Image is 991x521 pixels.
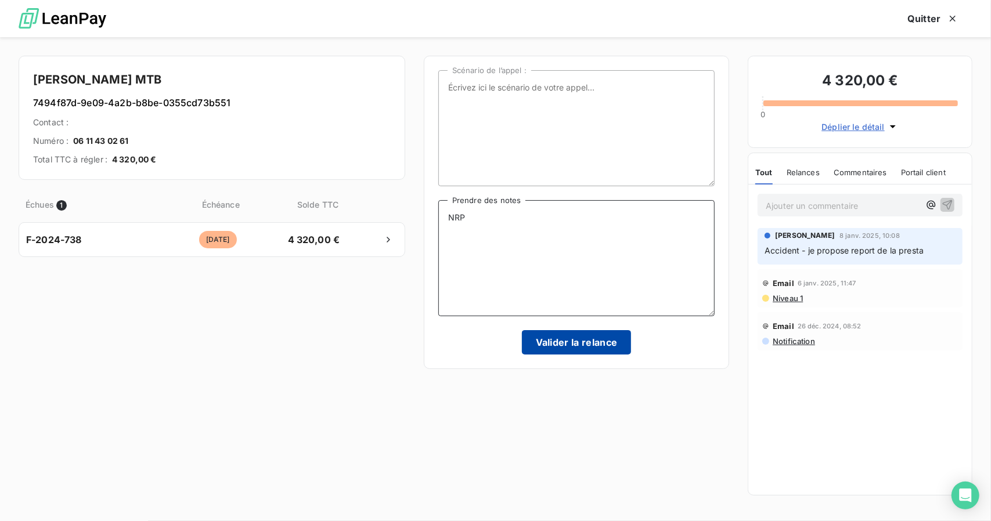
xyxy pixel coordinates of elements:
[834,168,887,177] span: Commentaires
[798,280,856,287] span: 6 janv. 2025, 11:47
[33,70,391,89] h4: [PERSON_NAME] MTB
[19,3,106,35] img: logo LeanPay
[798,323,862,330] span: 26 déc. 2024, 08:52
[73,135,128,147] span: 06 11 43 02 61
[773,321,794,331] span: Email
[26,198,54,211] span: Échues
[33,117,69,128] span: Contact :
[26,233,82,247] span: F-2024-738
[33,154,107,165] span: Total TTC à régler :
[821,121,885,133] span: Déplier le détail
[287,198,348,211] span: Solde TTC
[438,200,715,316] textarea: NRP
[952,482,979,509] div: Open Intercom Messenger
[33,135,69,147] span: Numéro :
[56,200,67,211] span: 1
[894,6,972,31] button: Quitter
[775,230,835,241] span: [PERSON_NAME]
[283,233,344,247] span: 4 320,00 €
[156,198,284,211] span: Échéance
[199,231,237,248] span: [DATE]
[765,245,924,255] span: Accident - je propose report de la presta
[772,294,803,303] span: Niveau 1
[112,154,157,165] span: 4 320,00 €
[761,110,765,119] span: 0
[818,120,902,133] button: Déplier le détail
[772,337,815,346] span: Notification
[33,96,391,110] h6: 7494f87d-9e09-4a2b-b8be-0355cd73b551
[901,168,946,177] span: Portail client
[762,70,958,93] h3: 4 320,00 €
[755,168,773,177] span: Tout
[839,232,900,239] span: 8 janv. 2025, 10:08
[773,278,794,288] span: Email
[522,330,632,354] button: Valider la relance
[787,168,820,177] span: Relances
